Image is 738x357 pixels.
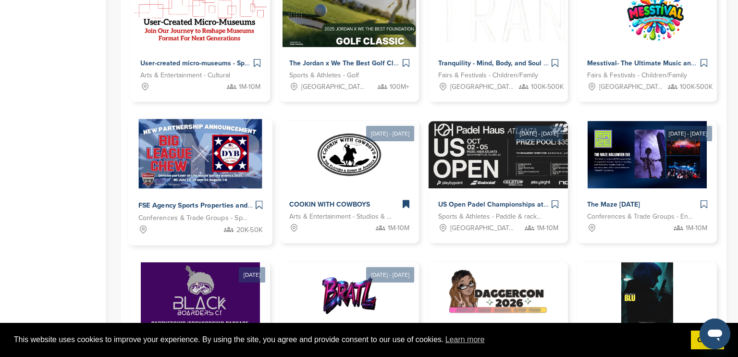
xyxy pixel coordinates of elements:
[691,331,724,350] a: dismiss cookie message
[366,267,414,283] div: [DATE] - [DATE]
[289,70,359,81] span: Sports & Athletes - Golf
[531,82,564,92] span: 100K-500K
[140,59,365,67] span: User-created micro-museums - Sponsor the future of cultural storytelling
[289,59,571,67] span: The Jordan x We The Best Golf Classic 2025 – Where Sports, Music & Philanthropy Collide
[239,82,260,92] span: 1M-10M
[140,70,230,81] span: Arts & Entertainment - Cultural
[578,106,717,243] a: [DATE] - [DATE] Sponsorpitch & The Maze [DATE] Conferences & Trade Groups - Entertainment 1M-10M
[280,106,419,243] a: [DATE] - [DATE] Sponsorpitch & COOKIN WITH COWBOYS Arts & Entertainment - Studios & Production Co...
[664,126,712,141] div: [DATE] - [DATE]
[301,82,368,92] span: [GEOGRAPHIC_DATA], [GEOGRAPHIC_DATA]
[236,224,263,235] span: 20K-50K
[444,332,486,347] a: learn more about cookies
[138,213,248,224] span: Conferences & Trade Groups - Sports
[429,106,568,243] a: [DATE] - [DATE] Sponsorpitch & US Open Padel Championships at [GEOGRAPHIC_DATA] Sports & Athletes...
[686,223,707,234] span: 1M-10M
[138,119,262,189] img: Sponsorpitch &
[289,211,395,222] span: Arts & Entertainment - Studios & Production Co's
[316,262,383,330] img: Sponsorpitch &
[621,262,673,330] img: Sponsorpitch &
[390,82,409,92] span: 100M+
[366,126,414,141] div: [DATE] - [DATE]
[700,319,730,349] iframe: Button to launch messaging window
[587,211,693,222] span: Conferences & Trade Groups - Entertainment
[14,332,683,347] span: This website uses cookies to improve your experience. By using the site, you agree and provide co...
[588,121,707,188] img: Sponsorpitch &
[429,121,680,188] img: Sponsorpitch &
[388,223,409,234] span: 1M-10M
[128,119,272,246] a: Sponsorpitch & FSE Agency Sports Properties and NIL Conferences & Trade Groups - Sports 20K-50K
[587,70,687,81] span: Fairs & Festivals - Children/Family
[141,262,260,330] img: Sponsorpitch &
[316,121,383,188] img: Sponsorpitch &
[438,59,570,67] span: Tranquility - Mind, Body, and Soul Retreats
[680,82,713,92] span: 100K-500K
[448,262,549,330] img: Sponsorpitch &
[515,126,563,141] div: [DATE] - [DATE]
[438,211,544,222] span: Sports & Athletes - Paddle & racket sports
[438,200,614,209] span: US Open Padel Championships at [GEOGRAPHIC_DATA]
[239,267,265,283] div: [DATE]
[450,82,517,92] span: [GEOGRAPHIC_DATA], [GEOGRAPHIC_DATA]
[138,201,260,210] span: FSE Agency Sports Properties and NIL
[599,82,665,92] span: [GEOGRAPHIC_DATA], [GEOGRAPHIC_DATA]
[587,200,640,209] span: The Maze [DATE]
[289,200,370,209] span: COOKIN WITH COWBOYS
[438,70,538,81] span: Fairs & Festivals - Children/Family
[537,223,558,234] span: 1M-10M
[450,223,517,234] span: [GEOGRAPHIC_DATA], [GEOGRAPHIC_DATA]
